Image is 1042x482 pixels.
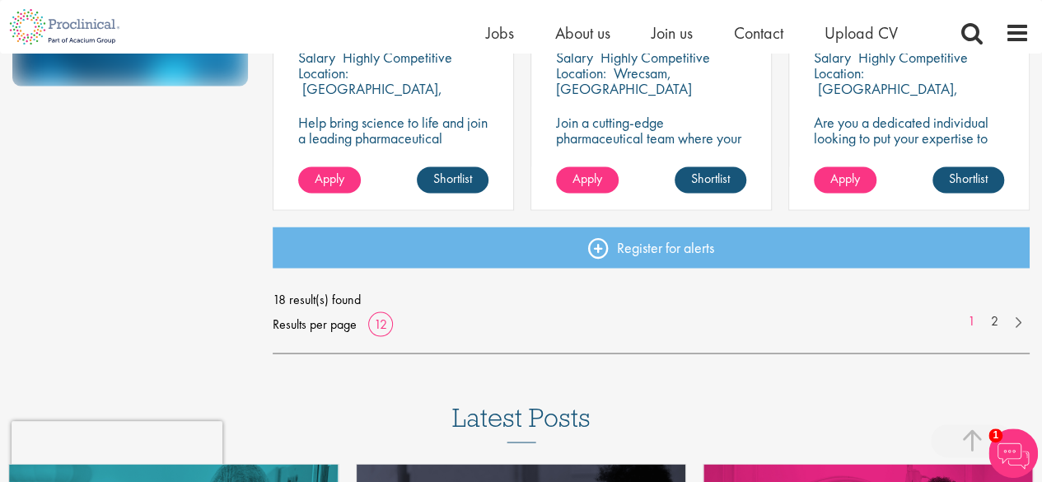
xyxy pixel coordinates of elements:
[298,63,348,82] span: Location:
[988,428,1038,478] img: Chatbot
[814,166,876,193] a: Apply
[343,48,452,67] p: Highly Competitive
[814,79,958,114] p: [GEOGRAPHIC_DATA], [GEOGRAPHIC_DATA]
[555,22,610,44] a: About us
[983,311,1007,330] a: 2
[556,48,593,67] span: Salary
[315,170,344,187] span: Apply
[600,48,710,67] p: Highly Competitive
[368,315,393,332] a: 12
[932,166,1004,193] a: Shortlist
[556,63,692,98] p: Wrecsam, [GEOGRAPHIC_DATA]
[814,115,1004,177] p: Are you a dedicated individual looking to put your expertise to work fully flexibly in a hybrid p...
[572,170,602,187] span: Apply
[298,79,442,114] p: [GEOGRAPHIC_DATA], [GEOGRAPHIC_DATA]
[486,22,514,44] a: Jobs
[556,63,606,82] span: Location:
[556,115,746,193] p: Join a cutting-edge pharmaceutical team where your precision and passion for quality will help sh...
[830,170,860,187] span: Apply
[675,166,746,193] a: Shortlist
[825,22,898,44] a: Upload CV
[734,22,783,44] a: Contact
[652,22,693,44] a: Join us
[273,311,357,336] span: Results per page
[988,428,1002,442] span: 1
[298,48,335,67] span: Salary
[417,166,488,193] a: Shortlist
[814,48,851,67] span: Salary
[12,421,222,470] iframe: reCAPTCHA
[452,403,591,442] h3: Latest Posts
[556,166,619,193] a: Apply
[298,115,488,193] p: Help bring science to life and join a leading pharmaceutical company to play a key role in delive...
[298,166,361,193] a: Apply
[960,311,984,330] a: 1
[273,227,1030,268] a: Register for alerts
[273,287,1030,311] span: 18 result(s) found
[814,63,864,82] span: Location:
[858,48,968,67] p: Highly Competitive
